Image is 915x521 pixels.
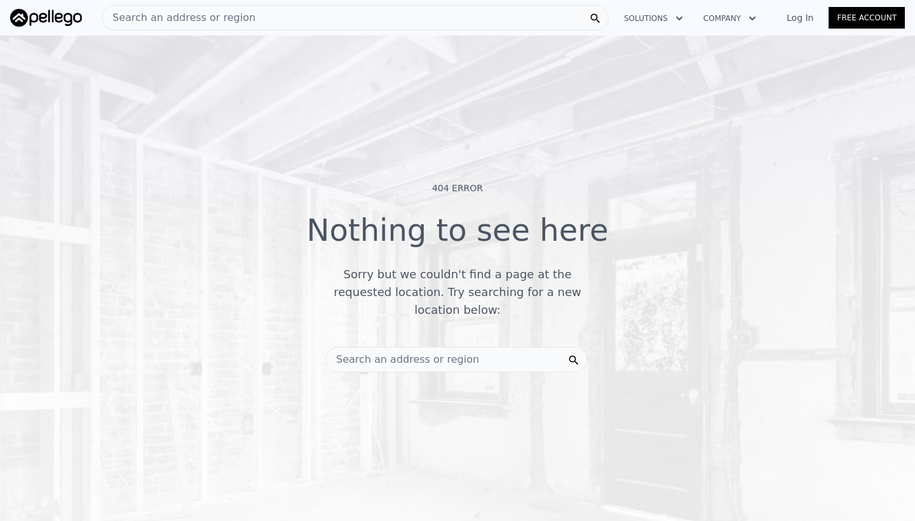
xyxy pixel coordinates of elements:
div: 404 Error [432,182,483,194]
span: Search an address or region [102,10,255,25]
div: Sorry but we couldn't find a page at the requested location. Try searching for a new location below: [315,266,600,319]
div: Nothing to see here [307,215,609,255]
button: Solutions [614,7,693,30]
img: Pellego [10,9,82,27]
a: Free Account [829,7,905,29]
a: Log In [771,11,829,24]
button: Company [693,7,766,30]
span: Search an address or region [326,352,479,367]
